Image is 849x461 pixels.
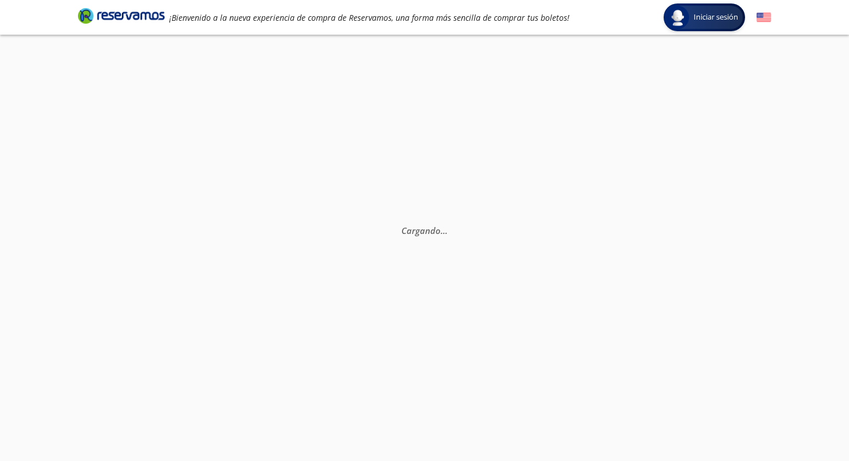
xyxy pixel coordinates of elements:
[445,225,448,236] span: .
[169,12,569,23] em: ¡Bienvenido a la nueva experiencia de compra de Reservamos, una forma más sencilla de comprar tus...
[78,7,165,28] a: Brand Logo
[689,12,743,23] span: Iniciar sesión
[441,225,443,236] span: .
[443,225,445,236] span: .
[401,225,448,236] em: Cargando
[757,10,771,25] button: English
[78,7,165,24] i: Brand Logo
